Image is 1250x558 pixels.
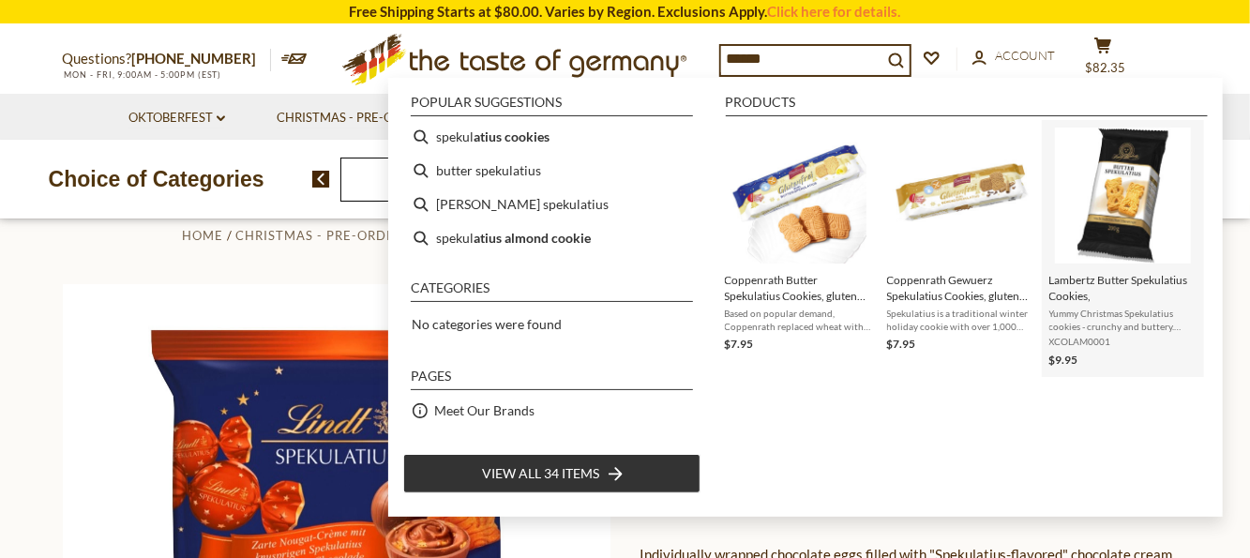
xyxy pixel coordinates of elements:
li: Lambertz Butter Spekulatius Cookies, [1042,120,1204,377]
a: Account [972,46,1056,67]
span: XCOLAM0001 [1049,335,1197,348]
li: lambertz spekulatius [403,188,700,221]
span: $7.95 [887,337,916,351]
li: Products [726,96,1208,116]
span: Spekulatius is a traditional winter holiday cookie with over 1,000 years of history. Created in t... [887,307,1034,333]
li: Categories [411,281,693,302]
span: $82.35 [1085,60,1125,75]
span: Coppenrath Gewuerz Spekulatius Cookies, gluten and lactose free, 5.3 oz [887,272,1034,304]
span: Account [996,48,1056,63]
span: No categories were found [412,316,562,332]
span: Lambertz Butter Spekulatius Cookies, [1049,272,1197,304]
a: Gluten Free Coppenrath Gewuerz Spekulatius CookiesCoppenrath Gewuerz Spekulatius Cookies, gluten ... [887,128,1034,369]
li: Coppenrath Butter Spekulatius Cookies, gluten and lactose free, 5.3 oz [717,120,880,377]
li: butter spekulatius [403,154,700,188]
b: atius almond cookie [474,227,591,249]
div: Instant Search Results [388,78,1223,517]
a: [PHONE_NUMBER] [132,50,257,67]
span: Based on popular demand, Coppenrath replaced wheat with gluten-free maize and rice flour and adde... [725,307,872,333]
li: Popular suggestions [411,96,693,116]
span: View all 34 items [482,463,599,484]
a: Christmas - PRE-ORDER [277,108,437,128]
a: Click here for details. [768,3,901,20]
span: $7.95 [725,337,754,351]
span: Coppenrath Butter Spekulatius Cookies, gluten and lactose free, 5.3 oz [725,272,872,304]
a: Meet Our Brands [434,400,535,421]
li: spekulatius almond cookie [403,221,700,255]
li: View all 34 items [403,454,700,493]
span: $9.95 [1049,353,1078,367]
a: Lambertz Butter Spekulatius Cookies,Yummy Christmas Spekulatius cookies - crunchy and buttery. Fr... [1049,128,1197,369]
img: Gluten Free Coppenrath Gewuerz Spekulatius Cookies [893,128,1029,264]
b: atius cookies [474,126,550,147]
li: Coppenrath Gewuerz Spekulatius Cookies, gluten and lactose free, 5.3 oz [880,120,1042,377]
a: Oktoberfest [128,108,225,128]
a: Christmas - PRE-ORDER [235,228,403,243]
li: spekulatius cookies [403,120,700,154]
button: $82.35 [1076,37,1132,83]
a: Coppenrath Butter Spekulatius Cookies, gluten and lactose free, 5.3 ozBased on popular demand, Co... [725,128,872,369]
span: Yummy Christmas Spekulatius cookies - crunchy and buttery. From one of Germany's oldest bakeries:... [1049,307,1197,333]
p: Questions? [63,47,271,71]
span: MON - FRI, 9:00AM - 5:00PM (EST) [63,69,222,80]
img: previous arrow [312,171,330,188]
li: Pages [411,369,693,390]
a: Home [182,228,223,243]
li: Meet Our Brands [403,394,700,428]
